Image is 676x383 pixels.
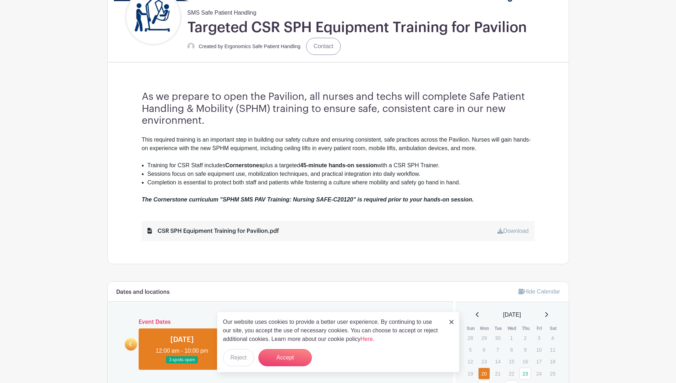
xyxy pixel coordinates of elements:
[478,325,492,332] th: Mon
[258,349,312,366] button: Accept
[519,368,531,379] a: 23
[492,368,504,379] p: 21
[492,344,504,355] p: 7
[491,325,505,332] th: Tue
[478,332,490,343] p: 29
[225,162,262,168] strong: Cornerstones
[546,325,560,332] th: Sat
[187,6,257,17] span: SMS Safe Patient Handling
[533,332,545,343] p: 3
[518,288,560,295] a: Hide Calendar
[478,344,490,355] p: 6
[503,311,521,319] span: [DATE]
[505,325,519,332] th: Wed
[142,136,535,161] div: This required training is an important step in building our safety culture and ensuring consisten...
[464,368,476,379] p: 19
[497,228,528,234] a: Download
[116,289,170,296] h6: Dates and locations
[506,344,517,355] p: 8
[142,91,535,127] h3: As we prepare to open the Pavilion, all nurses and techs will complete Safe Patient Handling & Mo...
[142,196,474,203] em: The Cornerstone curriculum "SPHM SMS PAV Training: Nursing SAFE-C20120" is required prior to your...
[300,162,377,168] strong: 45-minute hands-on session
[519,325,533,332] th: Thu
[533,344,545,355] p: 10
[506,368,517,379] p: 22
[199,44,301,49] small: Created by Ergonomics Safe Patient Handling
[148,227,279,235] div: CSR SPH Equipment Training for Pavilion.pdf
[464,356,476,367] p: 12
[187,43,195,50] img: default-ce2991bfa6775e67f084385cd625a349d9dcbb7a52a09fb2fda1e96e2d18dcdb.png
[478,356,490,367] p: 13
[547,332,558,343] p: 4
[148,161,535,170] li: Training for CSR Staff includes plus a targeted with a CSR SPH Trainer.
[223,349,254,366] button: Reject
[519,332,531,343] p: 2
[492,332,504,343] p: 30
[148,178,535,187] li: Completion is essential to protect both staff and patients while fostering a culture where mobili...
[506,356,517,367] p: 15
[519,356,531,367] p: 16
[478,368,490,379] a: 20
[464,325,478,332] th: Sun
[223,318,442,343] p: Our website uses cookies to provide a better user experience. By continuing to use our site, you ...
[533,356,545,367] p: 17
[148,170,535,178] li: Sessions focus on safe equipment use, mobilization techniques, and practical integration into dai...
[533,368,545,379] p: 24
[547,368,558,379] p: 25
[449,320,454,324] img: close_button-5f87c8562297e5c2d7936805f587ecaba9071eb48480494691a3f1689db116b3.svg
[464,332,476,343] p: 28
[506,332,517,343] p: 1
[547,344,558,355] p: 11
[547,356,558,367] p: 18
[187,19,527,36] h1: Targeted CSR SPH Equipment Training for Pavilion
[533,325,547,332] th: Fri
[464,344,476,355] p: 5
[492,356,504,367] p: 14
[306,38,341,55] a: Contact
[137,319,424,326] h6: Event Dates
[361,336,373,342] a: Here
[519,344,531,355] p: 9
